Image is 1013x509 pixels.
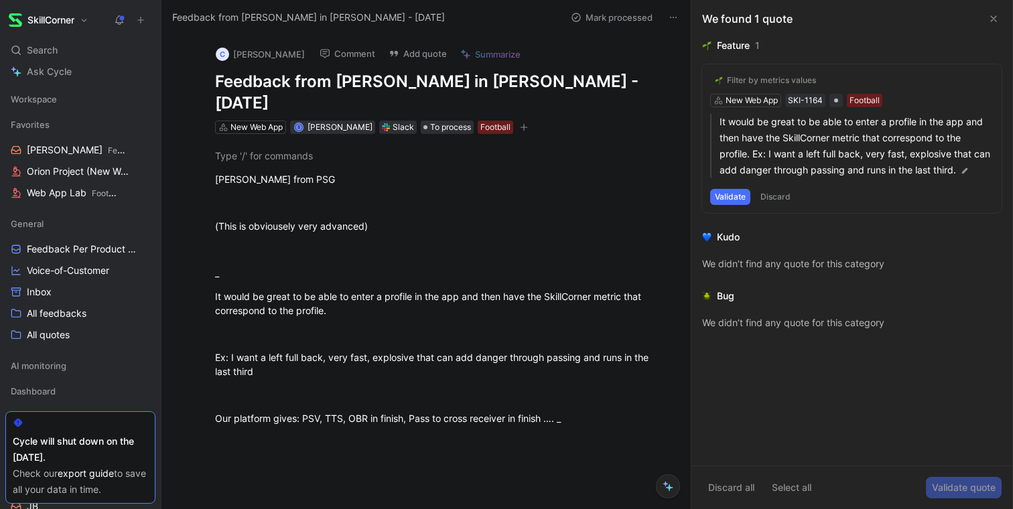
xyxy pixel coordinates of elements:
[5,356,155,380] div: AI monitoring
[11,92,57,106] span: Workspace
[715,76,723,84] img: 🌱
[210,44,311,64] button: c[PERSON_NAME]
[314,44,381,63] button: Comment
[13,433,148,465] div: Cycle will shut down on the [DATE].
[5,214,155,234] div: General
[308,122,373,132] span: [PERSON_NAME]
[11,410,76,423] span: Feedback Inbox
[720,114,994,178] p: It would be great to be able to enter a profile in the app and then have the SkillCorner metric t...
[756,189,795,205] button: Discard
[27,328,70,342] span: All quotes
[5,407,155,427] div: Feedback Inbox
[717,38,750,54] div: Feature
[215,411,665,425] div: Our platform gives: PSV, TTS, OBR in finish, Pass to cross receiver in finish …. _
[13,465,148,498] div: Check our to save all your data in time.
[702,11,793,27] div: We found 1 quote
[5,325,155,345] a: All quotes
[215,172,665,186] div: [PERSON_NAME] from PSG
[926,477,1002,498] button: Validate quote
[27,307,86,320] span: All feedbacks
[215,219,665,233] div: (This is obviousely very advanced)
[27,285,52,299] span: Inbox
[5,183,155,203] a: Web App LabFootball
[5,381,155,405] div: Dashboard
[702,232,712,242] img: 💙
[5,214,155,345] div: GeneralFeedback Per Product AreaVoice-of-CustomerInboxAll feedbacksAll quotes
[702,477,760,498] button: Discard all
[5,89,155,109] div: Workspace
[295,123,302,131] div: S
[27,64,72,80] span: Ask Cycle
[702,315,1002,331] div: We didn’t find any quote for this category
[11,118,50,131] span: Favorites
[5,239,155,259] a: Feedback Per Product Area
[11,384,56,398] span: Dashboard
[727,75,816,86] div: Filter by metrics values
[215,266,665,280] div: _
[27,165,131,179] span: Orion Project (New Web App)
[702,291,712,301] img: 🪲
[27,14,74,26] h1: SkillCorner
[27,143,129,157] span: [PERSON_NAME]
[5,161,155,181] a: Orion Project (New Web App)
[5,261,155,281] a: Voice-of-Customer
[27,42,58,58] span: Search
[5,381,155,401] div: Dashboard
[5,115,155,135] div: Favorites
[766,477,817,498] button: Select all
[960,166,969,175] img: pen.svg
[475,48,521,60] span: Summarize
[58,467,114,479] a: export guide
[702,41,712,50] img: 🌱
[383,44,453,63] button: Add quote
[755,38,760,54] div: 1
[393,121,414,134] div: Slack
[27,186,121,200] span: Web App Lab
[215,289,665,317] div: It would be great to be able to enter a profile in the app and then have the SkillCorner metric t...
[108,145,167,155] span: Feedback Inbox
[454,45,527,64] button: Summarize
[565,8,659,27] button: Mark processed
[27,242,138,256] span: Feedback Per Product Area
[215,71,665,114] h1: Feedback from [PERSON_NAME] in [PERSON_NAME] - [DATE]
[172,9,445,25] span: Feedback from [PERSON_NAME] in [PERSON_NAME] - [DATE]
[5,40,155,60] div: Search
[5,356,155,376] div: AI monitoring
[5,282,155,302] a: Inbox
[702,256,1002,272] div: We didn’t find any quote for this category
[5,11,92,29] button: SkillCornerSkillCorner
[421,121,474,134] div: To process
[230,121,283,134] div: New Web App
[480,121,511,134] div: Football
[92,188,122,198] span: Football
[11,217,44,230] span: General
[430,121,471,134] span: To process
[717,288,734,304] div: Bug
[27,264,109,277] span: Voice-of-Customer
[5,62,155,82] a: Ask Cycle
[717,229,740,245] div: Kudo
[5,140,155,160] a: [PERSON_NAME]Feedback Inbox
[710,72,821,88] button: 🌱Filter by metrics values
[216,48,229,61] div: c
[710,189,750,205] button: Validate
[11,359,66,372] span: AI monitoring
[9,13,22,27] img: SkillCorner
[215,350,665,378] div: Ex: I want a left full back, very fast, explosive that can add danger through passing and runs in...
[5,303,155,323] a: All feedbacks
